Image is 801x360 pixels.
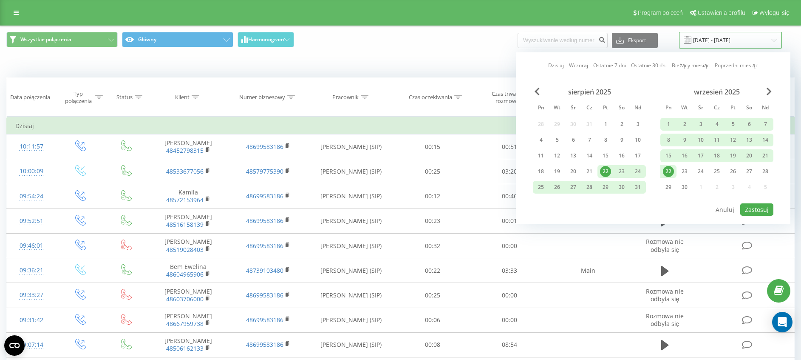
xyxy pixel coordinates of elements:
[568,134,579,146] div: 6
[15,287,47,303] div: 09:33:27
[612,33,658,48] button: Eksport
[533,134,549,146] div: pon 4 sie 2025
[660,165,676,178] div: pon 22 wrz 2025
[166,270,204,278] a: 48604965906
[148,134,228,159] td: [PERSON_NAME]
[694,102,707,115] abbr: środa
[308,332,394,357] td: [PERSON_NAME] (SIP)
[148,209,228,233] td: [PERSON_NAME]
[246,340,283,349] a: 48699583186
[569,61,588,69] a: Wczoraj
[660,149,676,162] div: pon 15 wrz 2025
[533,165,549,178] div: pon 18 sie 2025
[638,9,683,16] span: Program poleceń
[695,150,706,161] div: 17
[568,166,579,177] div: 20
[148,234,228,258] td: [PERSON_NAME]
[471,258,548,283] td: 03:33
[20,36,71,43] span: Wszystkie połączenia
[394,159,471,184] td: 00:25
[166,320,204,328] a: 48667959738
[695,166,706,177] div: 24
[693,118,709,131] div: śr 3 wrz 2025
[394,209,471,233] td: 00:23
[676,165,693,178] div: wt 23 wrz 2025
[757,118,773,131] div: ndz 7 wrz 2025
[308,234,394,258] td: [PERSON_NAME] (SIP)
[711,166,722,177] div: 25
[727,166,739,177] div: 26
[246,192,283,200] a: 48699583186
[740,203,773,216] button: Zastosuj
[631,102,644,115] abbr: niedziela
[4,335,25,356] button: Open CMP widget
[246,217,283,225] a: 48699583186
[552,166,563,177] div: 19
[332,94,359,101] div: Pracownik
[239,94,285,101] div: Numer biznesowy
[10,94,50,101] div: Data połączenia
[660,134,676,146] div: pon 8 wrz 2025
[549,134,565,146] div: wt 5 sie 2025
[581,181,597,194] div: czw 28 sie 2025
[15,213,47,229] div: 09:52:51
[593,61,626,69] a: Ostatnie 7 dni
[676,181,693,194] div: wt 30 wrz 2025
[715,61,758,69] a: Poprzedni miesiąc
[757,149,773,162] div: ndz 21 wrz 2025
[646,287,684,303] span: Rozmowa nie odbyła się
[471,134,548,159] td: 00:51
[632,119,643,130] div: 3
[116,94,133,101] div: Status
[600,119,611,130] div: 1
[548,61,564,69] a: Dzisiaj
[551,102,563,115] abbr: wtorek
[246,143,283,151] a: 48699583186
[663,119,674,130] div: 1
[646,237,684,253] span: Rozmowa nie odbyła się
[630,165,646,178] div: ndz 24 sie 2025
[394,258,471,283] td: 00:22
[725,134,741,146] div: pt 12 wrz 2025
[744,166,755,177] div: 27
[246,266,283,274] a: 48739103480
[663,182,674,193] div: 29
[565,134,581,146] div: śr 6 sie 2025
[394,332,471,357] td: 00:08
[584,150,595,161] div: 14
[533,88,646,96] div: sierpień 2025
[535,134,546,146] div: 4
[741,165,757,178] div: sob 27 wrz 2025
[616,134,627,146] div: 9
[581,149,597,162] div: czw 14 sie 2025
[727,150,739,161] div: 19
[584,166,595,177] div: 21
[238,32,294,47] button: Harmonogram
[471,159,548,184] td: 03:20
[711,119,722,130] div: 4
[744,134,755,146] div: 13
[549,181,565,194] div: wt 26 sie 2025
[533,181,549,194] div: pon 25 sie 2025
[471,234,548,258] td: 00:00
[63,90,93,105] div: Typ połączenia
[600,182,611,193] div: 29
[15,337,47,353] div: 09:07:14
[471,332,548,357] td: 08:54
[15,237,47,254] div: 09:46:01
[471,283,548,308] td: 00:00
[308,184,394,209] td: [PERSON_NAME] (SIP)
[409,94,452,101] div: Czas oczekiwania
[567,102,580,115] abbr: środa
[660,88,773,96] div: wrzesień 2025
[565,149,581,162] div: śr 13 sie 2025
[166,146,204,154] a: 48452798315
[711,134,722,146] div: 11
[616,166,627,177] div: 23
[727,134,739,146] div: 12
[166,246,204,254] a: 48519028403
[148,332,228,357] td: [PERSON_NAME]
[518,33,608,48] input: Wyszukiwanie według numeru
[308,134,394,159] td: [PERSON_NAME] (SIP)
[614,134,630,146] div: sob 9 sie 2025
